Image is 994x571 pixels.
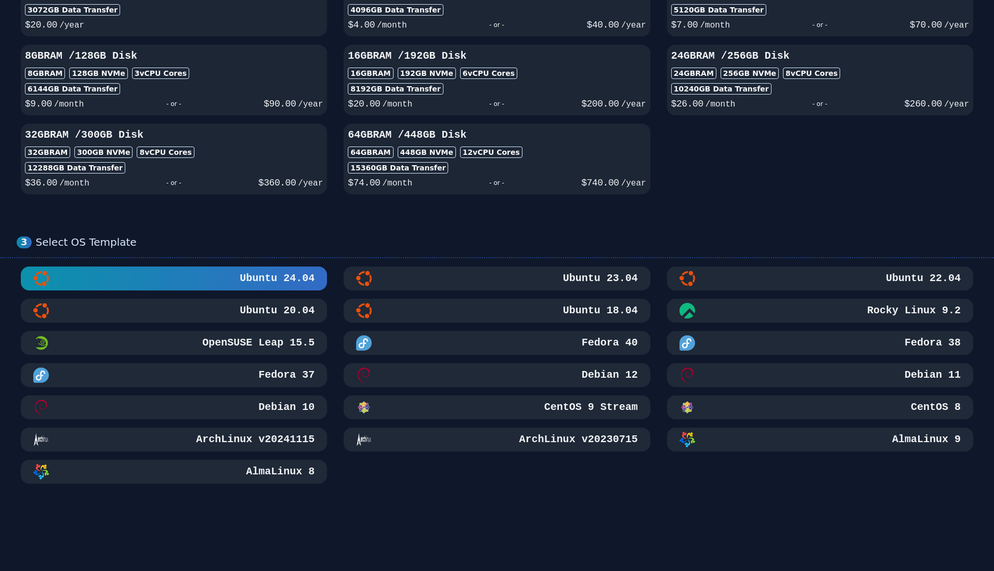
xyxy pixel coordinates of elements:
[17,236,32,248] div: 3
[25,99,52,109] span: $ 9.00
[542,400,638,415] h3: CentOS 9 Stream
[344,267,650,290] button: Ubuntu 23.04Ubuntu 23.04
[517,432,638,447] h3: ArchLinux v20230715
[667,363,973,387] button: Debian 11Debian 11
[621,100,646,109] span: /year
[21,267,327,290] button: Ubuntu 24.04Ubuntu 24.04
[25,147,70,158] div: 32GB RAM
[705,100,736,109] span: /month
[344,428,650,452] button: ArchLinux v20230715ArchLinux v20230715
[344,363,650,387] button: Debian 12Debian 12
[33,367,49,383] img: Fedora 37
[667,299,973,323] button: Rocky Linux 9.2Rocky Linux 9.2
[89,176,258,190] div: - or -
[382,100,412,109] span: /month
[132,68,189,79] div: 3 vCPU Cores
[25,20,57,30] span: $ 20.00
[59,21,84,30] span: /year
[238,271,315,286] h3: Ubuntu 24.04
[33,271,49,286] img: Ubuntu 24.04
[356,271,372,286] img: Ubuntu 23.04
[587,20,619,30] span: $ 40.00
[865,303,961,318] h3: Rocky Linux 9.2
[679,432,695,447] img: AlmaLinux 9
[33,335,49,351] img: OpenSUSE Leap 15.5 Minimal
[348,68,393,79] div: 16GB RAM
[348,4,443,16] div: 4096 GB Data Transfer
[890,432,961,447] h3: AlmaLinux 9
[412,97,581,111] div: - or -
[580,368,638,382] h3: Debian 12
[21,124,327,194] button: 32GBRAM /300GB Disk32GBRAM300GB NVMe8vCPU Cores12288GB Data Transfer$36.00/month- or -$360.00/year
[344,299,650,323] button: Ubuntu 18.04Ubuntu 18.04
[344,331,650,355] button: Fedora 40Fedora 40
[904,99,941,109] span: $ 260.00
[580,336,638,350] h3: Fedora 40
[21,460,327,484] button: AlmaLinux 8AlmaLinux 8
[903,336,961,350] h3: Fedora 38
[59,179,89,188] span: /month
[621,21,646,30] span: /year
[667,45,973,115] button: 24GBRAM /256GB Disk24GBRAM256GB NVMe8vCPU Cores10240GB Data Transfer$26.00/month- or -$260.00/year
[344,45,650,115] button: 16GBRAM /192GB Disk16GBRAM192GB NVMe6vCPU Cores8192GB Data Transfer$20.00/month- or -$200.00/year
[348,49,646,63] h3: 16GB RAM / 192 GB Disk
[25,128,323,142] h3: 32GB RAM / 300 GB Disk
[671,49,969,63] h3: 24GB RAM / 256 GB Disk
[783,68,840,79] div: 8 vCPU Cores
[25,178,57,188] span: $ 36.00
[356,400,372,415] img: CentOS 9 Stream
[348,128,646,142] h3: 64GB RAM / 448 GB Disk
[344,395,650,419] button: CentOS 9 StreamCentOS 9 Stream
[25,49,323,63] h3: 8GB RAM / 128 GB Disk
[667,267,973,290] button: Ubuntu 22.04Ubuntu 22.04
[671,68,716,79] div: 24GB RAM
[667,428,973,452] button: AlmaLinux 9AlmaLinux 9
[69,68,127,79] div: 128 GB NVMe
[382,179,412,188] span: /month
[884,271,961,286] h3: Ubuntu 22.04
[671,99,703,109] span: $ 26.00
[200,336,315,350] h3: OpenSUSE Leap 15.5
[671,83,771,95] div: 10240 GB Data Transfer
[356,367,372,383] img: Debian 12
[194,432,315,447] h3: ArchLinux v20241115
[412,176,581,190] div: - or -
[298,100,323,109] span: /year
[730,18,910,32] div: - or -
[33,303,49,318] img: Ubuntu 20.04
[348,83,443,95] div: 8192 GB Data Transfer
[356,335,372,351] img: Fedora 40
[256,368,315,382] h3: Fedora 37
[25,68,65,79] div: 8GB RAM
[244,464,315,479] h3: AlmaLinux 8
[398,147,456,158] div: 448 GB NVMe
[679,335,695,351] img: Fedora 38
[679,367,695,383] img: Debian 11
[581,178,619,188] span: $ 740.00
[36,236,977,249] div: Select OS Template
[25,83,120,95] div: 6144 GB Data Transfer
[21,363,327,387] button: Fedora 37Fedora 37
[33,400,49,415] img: Debian 10
[377,21,407,30] span: /month
[944,100,969,109] span: /year
[679,271,695,286] img: Ubuntu 22.04
[621,179,646,188] span: /year
[25,162,125,174] div: 12288 GB Data Transfer
[21,428,327,452] button: ArchLinux v20241115ArchLinux v20241115
[679,303,695,318] img: Rocky Linux 9.2
[258,178,296,188] span: $ 360.00
[33,432,49,447] img: ArchLinux v20241115
[667,331,973,355] button: Fedora 38Fedora 38
[25,4,120,16] div: 3072 GB Data Transfer
[348,99,380,109] span: $ 20.00
[667,395,973,419] button: CentOS 8CentOS 8
[671,4,766,16] div: 5120 GB Data Transfer
[74,147,133,158] div: 300 GB NVMe
[903,368,961,382] h3: Debian 11
[909,400,961,415] h3: CentOS 8
[84,97,264,111] div: - or -
[561,271,638,286] h3: Ubuntu 23.04
[460,147,522,158] div: 12 vCPU Cores
[256,400,315,415] h3: Debian 10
